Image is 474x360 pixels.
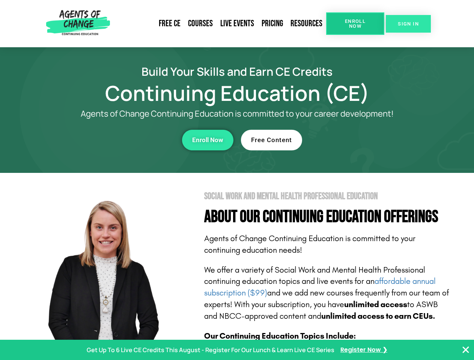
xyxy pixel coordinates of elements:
a: Enroll Now [182,130,233,150]
h4: About Our Continuing Education Offerings [204,208,451,225]
a: Free Content [241,130,302,150]
a: Free CE [155,15,184,32]
a: Live Events [217,15,258,32]
span: Free Content [251,137,292,143]
a: Pricing [258,15,287,32]
a: Courses [184,15,217,32]
h2: Build Your Skills and Earn CE Credits [23,66,451,77]
h2: Social Work and Mental Health Professional Education [204,192,451,201]
b: Our Continuing Education Topics Include: [204,331,356,341]
a: Enroll Now [326,12,384,35]
b: unlimited access to earn CEUs. [321,311,435,321]
a: Resources [287,15,326,32]
span: Agents of Change Continuing Education is committed to your continuing education needs! [204,234,415,255]
p: We offer a variety of Social Work and Mental Health Professional continuing education topics and ... [204,264,451,322]
a: Register Now ❯ [340,345,387,355]
p: Get Up To 6 Live CE Credits This August - Register For Our Lunch & Learn Live CE Series [87,345,334,355]
a: SIGN IN [386,15,431,33]
nav: Menu [113,15,326,32]
span: Enroll Now [338,19,372,28]
span: SIGN IN [398,21,419,26]
button: Close Banner [461,345,470,354]
p: Agents of Change Continuing Education is committed to your career development! [53,109,421,118]
b: unlimited access [344,300,407,309]
h1: Continuing Education (CE) [23,84,451,102]
span: Enroll Now [192,137,223,143]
